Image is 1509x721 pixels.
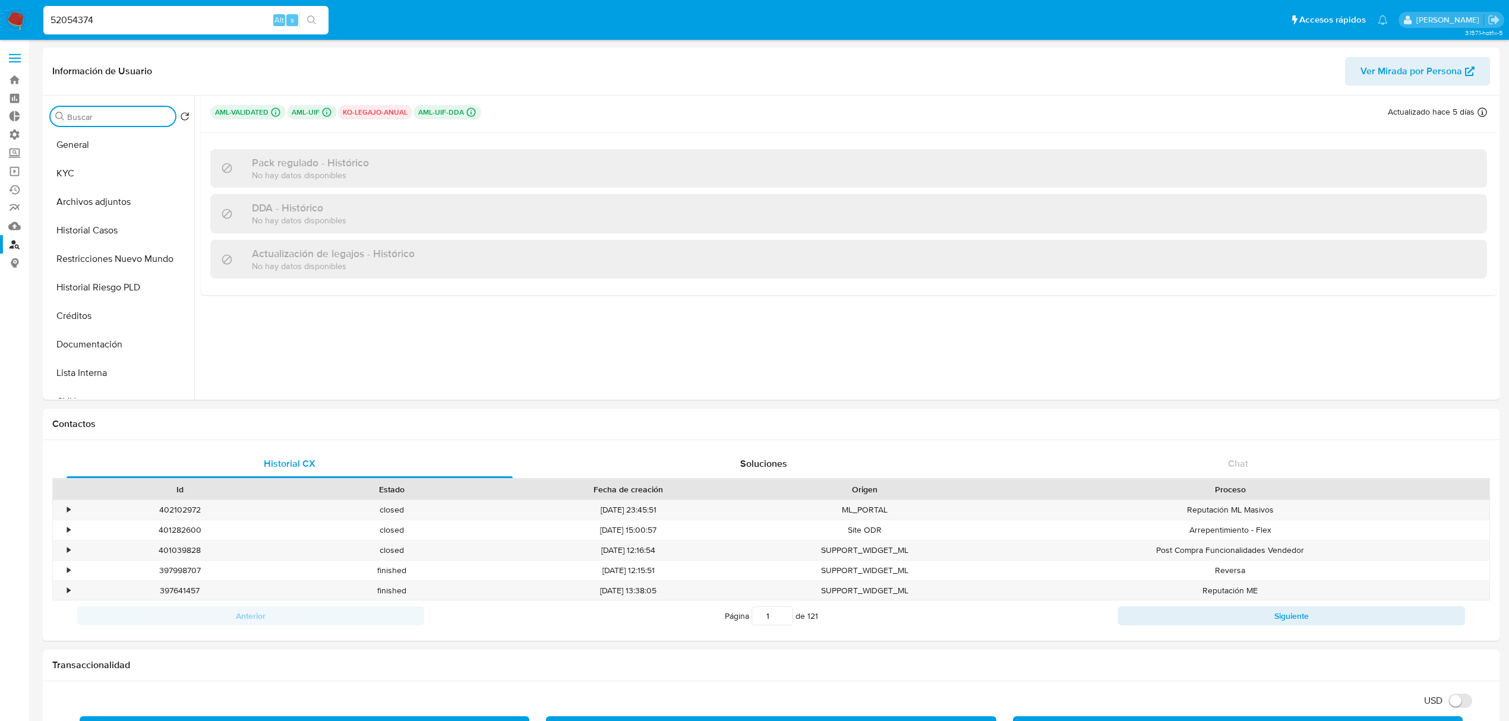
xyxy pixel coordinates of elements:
[1228,457,1248,470] span: Chat
[286,581,498,600] div: finished
[46,359,194,387] button: Lista Interna
[759,540,971,560] div: SUPPORT_WIDGET_ML
[67,524,70,536] div: •
[971,520,1489,540] div: Arrepentimiento - Flex
[264,457,315,470] span: Historial CX
[286,561,498,580] div: finished
[286,540,498,560] div: closed
[1416,14,1483,26] p: ludmila.lanatti@mercadolibre.com
[74,520,286,540] div: 401282600
[759,520,971,540] div: Site ODR
[74,500,286,520] div: 402102972
[43,12,329,28] input: Buscar usuario o caso...
[67,545,70,556] div: •
[46,330,194,359] button: Documentación
[1378,15,1388,25] a: Notificaciones
[1118,606,1465,625] button: Siguiente
[46,387,194,416] button: CVU
[498,520,759,540] div: [DATE] 15:00:57
[67,112,171,122] input: Buscar
[971,581,1489,600] div: Reputación ME
[498,581,759,600] div: [DATE] 13:38:05
[46,216,194,245] button: Historial Casos
[77,606,424,625] button: Anterior
[286,500,498,520] div: closed
[1299,14,1366,26] span: Accesos rápidos
[74,540,286,560] div: 401039828
[274,14,284,26] span: Alt
[46,273,194,302] button: Historial Riesgo PLD
[67,504,70,516] div: •
[1345,57,1490,86] button: Ver Mirada por Persona
[46,131,194,159] button: General
[55,112,65,121] button: Buscar
[498,561,759,580] div: [DATE] 12:15:51
[82,483,277,495] div: Id
[52,65,152,77] h1: Información de Usuario
[180,112,190,125] button: Volver al orden por defecto
[67,565,70,576] div: •
[46,188,194,216] button: Archivos adjuntos
[294,483,490,495] div: Estado
[1360,57,1462,86] span: Ver Mirada por Persona
[971,561,1489,580] div: Reversa
[725,606,818,625] span: Página de
[291,14,294,26] span: s
[759,561,971,580] div: SUPPORT_WIDGET_ML
[759,500,971,520] div: ML_PORTAL
[67,585,70,596] div: •
[506,483,750,495] div: Fecha de creación
[807,610,818,622] span: 121
[979,483,1481,495] div: Proceso
[286,520,498,540] div: closed
[498,500,759,520] div: [DATE] 23:45:51
[971,540,1489,560] div: Post Compra Funcionalidades Vendedor
[74,561,286,580] div: 397998707
[740,457,787,470] span: Soluciones
[498,540,759,560] div: [DATE] 12:16:54
[971,500,1489,520] div: Reputación ML Masivos
[74,581,286,600] div: 397641457
[299,12,324,29] button: search-icon
[52,659,1490,671] h1: Transaccionalidad
[46,159,194,188] button: KYC
[1488,14,1500,26] a: Salir
[46,245,194,273] button: Restricciones Nuevo Mundo
[767,483,962,495] div: Origen
[759,581,971,600] div: SUPPORT_WIDGET_ML
[46,302,194,330] button: Créditos
[52,418,1490,430] h1: Contactos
